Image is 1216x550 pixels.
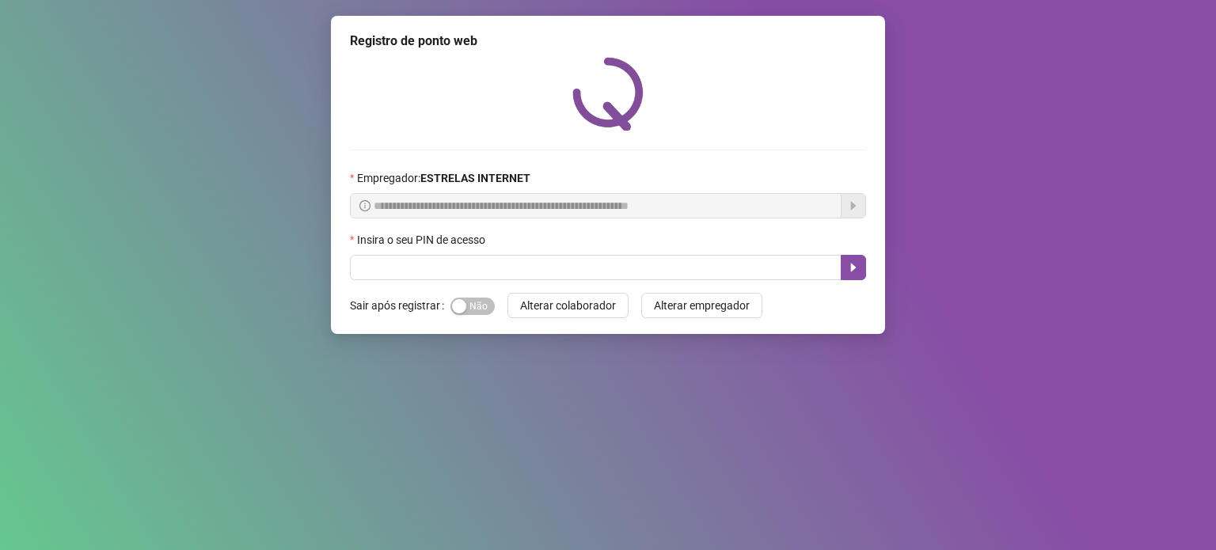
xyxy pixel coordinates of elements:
[847,261,860,274] span: caret-right
[350,231,496,248] label: Insira o seu PIN de acesso
[641,293,762,318] button: Alterar empregador
[654,297,750,314] span: Alterar empregador
[572,57,644,131] img: QRPoint
[420,172,530,184] strong: ESTRELAS INTERNET
[350,32,866,51] div: Registro de ponto web
[507,293,629,318] button: Alterar colaborador
[359,200,370,211] span: info-circle
[350,293,450,318] label: Sair após registrar
[357,169,530,187] span: Empregador :
[520,297,616,314] span: Alterar colaborador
